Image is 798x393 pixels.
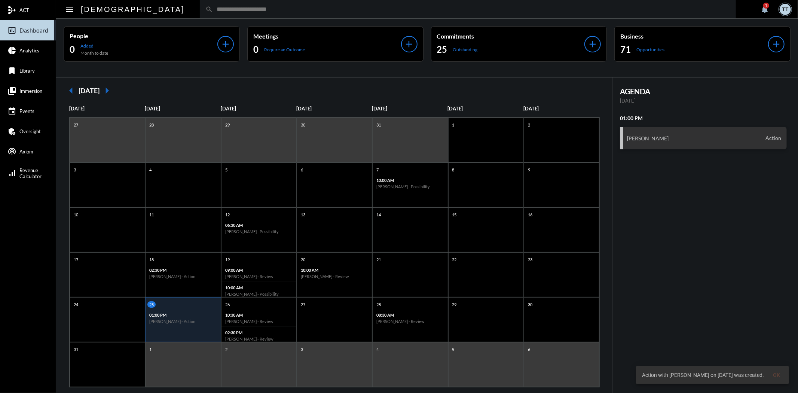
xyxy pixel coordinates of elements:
[72,211,80,218] p: 10
[526,167,532,173] p: 9
[780,4,791,15] div: TT
[19,48,39,54] span: Analytics
[147,301,156,308] p: 25
[223,256,232,263] p: 19
[376,178,444,183] p: 10:00 AM
[404,39,415,49] mat-icon: add
[376,319,444,324] h6: [PERSON_NAME] - Review
[225,229,293,234] h6: [PERSON_NAME] - Possibility
[149,268,217,272] p: 02:30 PM
[374,301,383,308] p: 28
[220,39,231,49] mat-icon: add
[526,301,534,308] p: 30
[763,3,769,9] div: 1
[7,169,16,178] mat-icon: signal_cellular_alt
[526,346,532,353] p: 6
[526,122,532,128] p: 2
[65,5,74,14] mat-icon: Side nav toggle icon
[7,66,16,75] mat-icon: bookmark
[149,274,217,279] h6: [PERSON_NAME] - Action
[526,211,534,218] p: 16
[620,98,787,104] p: [DATE]
[374,211,383,218] p: 14
[80,43,108,49] p: Added
[374,346,380,353] p: 4
[620,43,631,55] h2: 71
[642,371,764,379] span: Action with [PERSON_NAME] on [DATE] was created.
[299,301,307,308] p: 27
[526,256,534,263] p: 23
[7,6,16,15] mat-icon: mediation
[374,167,380,173] p: 7
[72,256,80,263] p: 17
[225,313,293,317] p: 10:30 AM
[437,33,585,40] p: Commitments
[64,83,79,98] mat-icon: arrow_left
[376,313,444,317] p: 08:30 AM
[223,346,229,353] p: 2
[587,39,598,49] mat-icon: add
[627,135,669,141] h3: [PERSON_NAME]
[764,135,783,141] span: Action
[223,301,232,308] p: 26
[69,106,145,112] p: [DATE]
[767,368,786,382] button: OK
[145,106,220,112] p: [DATE]
[760,5,769,14] mat-icon: notifications
[299,122,307,128] p: 30
[636,47,664,52] p: Opportunities
[771,39,782,49] mat-icon: add
[253,33,401,40] p: Meetings
[223,211,232,218] p: 12
[620,87,787,96] h2: AGENDA
[149,313,217,317] p: 01:00 PM
[372,106,447,112] p: [DATE]
[147,256,156,263] p: 18
[450,211,459,218] p: 15
[450,167,456,173] p: 8
[79,86,100,95] h2: [DATE]
[301,274,368,279] h6: [PERSON_NAME] - Review
[19,108,34,114] span: Events
[299,346,305,353] p: 3
[205,6,213,13] mat-icon: search
[147,346,153,353] p: 1
[19,88,42,94] span: Immersion
[450,301,459,308] p: 29
[19,167,42,179] span: Revenue Calculator
[19,68,35,74] span: Library
[253,43,259,55] h2: 0
[225,319,293,324] h6: [PERSON_NAME] - Review
[225,336,293,341] h6: [PERSON_NAME] - Review
[448,106,523,112] p: [DATE]
[19,149,33,155] span: Axiom
[19,7,29,13] span: ACT
[620,115,787,121] h2: 01:00 PM
[301,268,368,272] p: 10:00 AM
[223,167,229,173] p: 5
[81,3,185,15] h2: [DEMOGRAPHIC_DATA]
[225,223,293,228] p: 06:30 AM
[7,86,16,95] mat-icon: collections_bookmark
[437,43,447,55] h2: 25
[62,2,77,17] button: Toggle sidenav
[376,184,444,189] h6: [PERSON_NAME] - Possibility
[72,167,78,173] p: 3
[149,319,217,324] h6: [PERSON_NAME] - Action
[299,211,307,218] p: 13
[450,346,456,353] p: 5
[299,167,305,173] p: 6
[7,127,16,136] mat-icon: admin_panel_settings
[147,211,156,218] p: 11
[70,32,217,39] p: People
[450,256,459,263] p: 22
[72,301,80,308] p: 24
[7,147,16,156] mat-icon: podcasts
[225,330,293,335] p: 02:30 PM
[223,122,232,128] p: 29
[450,122,456,128] p: 1
[7,26,16,35] mat-icon: insert_chart_outlined
[72,122,80,128] p: 27
[147,122,156,128] p: 28
[773,372,780,378] span: OK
